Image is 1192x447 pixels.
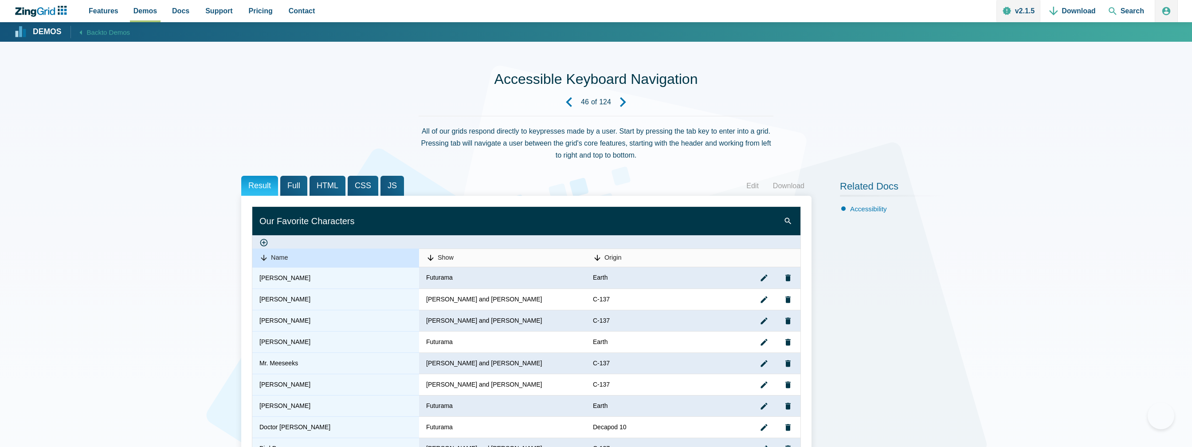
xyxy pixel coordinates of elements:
div: C-137 [593,294,610,305]
span: to Demos [102,28,130,36]
strong: 46 [581,99,589,106]
a: Demos [15,27,62,38]
span: CSS [348,176,378,196]
div: [PERSON_NAME] [259,273,310,283]
span: Contact [289,5,315,17]
strong: 124 [599,99,611,106]
div: Earth [593,336,608,347]
span: Show [438,254,454,261]
div: Futurama [426,400,453,411]
div: [PERSON_NAME] and [PERSON_NAME] [426,315,542,326]
span: JS [380,176,404,196]
zg-button: editrecord [760,401,769,410]
zg-button: removerecord [784,337,792,346]
zg-button: removerecord [784,316,792,325]
div: Earth [593,273,608,283]
iframe: Help Scout Beacon - Open [1148,403,1174,429]
span: HTML [310,176,345,196]
div: Earth [593,400,608,411]
a: Backto Demos [71,26,130,38]
div: [PERSON_NAME] [259,336,310,347]
div: C-137 [593,358,610,368]
zg-button: editrecord [760,380,769,389]
span: Support [205,5,232,17]
zg-button: search [783,207,793,235]
a: ZingChart Logo. Click to return to the homepage [14,6,71,17]
div: Our Favorite Characters [259,214,783,229]
span: Back [87,27,130,38]
div: Futurama [426,273,453,283]
a: Previous Demo [557,90,581,114]
a: Edit [739,179,766,193]
div: [PERSON_NAME] and [PERSON_NAME] [426,358,542,368]
div: [PERSON_NAME] [259,400,310,411]
span: Full [280,176,307,196]
zg-button: editrecord [760,295,769,304]
div: Decapod 10 [593,422,627,432]
zg-button: removerecord [784,359,792,368]
span: Result [241,176,278,196]
a: Next Demo [611,90,635,114]
h1: Accessible Keyboard Navigation [494,70,698,90]
a: Download [766,179,812,193]
zg-button: editrecord [760,273,769,282]
a: Accessibility [850,205,887,213]
div: All of our grids respond directly to keypresses made by a user. Start by pressing the tab key to ... [419,116,773,162]
span: Features [89,5,118,17]
span: Origin [604,254,621,261]
zg-button: createrecord [259,238,268,247]
span: Docs [172,5,189,17]
span: Demos [133,5,157,17]
zg-button: removerecord [784,295,792,304]
zg-button: removerecord [784,401,792,410]
div: [PERSON_NAME] [259,379,310,390]
div: [PERSON_NAME] and [PERSON_NAME] [426,379,542,390]
zg-button: removerecord [784,273,792,282]
div: Futurama [426,336,453,347]
zg-button: removerecord [784,423,792,431]
h2: Related Docs [840,180,951,197]
strong: Demos [33,28,62,36]
zg-button: editrecord [760,423,769,431]
span: Pricing [249,5,273,17]
zg-button: editrecord [760,337,769,346]
div: C-137 [593,315,610,326]
div: [PERSON_NAME] [259,294,310,305]
zg-button: editrecord [760,359,769,368]
div: Mr. Meeseeks [259,358,298,368]
span: of [591,99,597,106]
div: Doctor [PERSON_NAME] [259,422,330,432]
div: C-137 [593,379,610,390]
div: [PERSON_NAME] [259,315,310,326]
span: Name [271,254,288,261]
div: [PERSON_NAME] and [PERSON_NAME] [426,294,542,305]
zg-button: removerecord [784,380,792,389]
div: Futurama [426,422,453,432]
zg-button: editrecord [760,316,769,325]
